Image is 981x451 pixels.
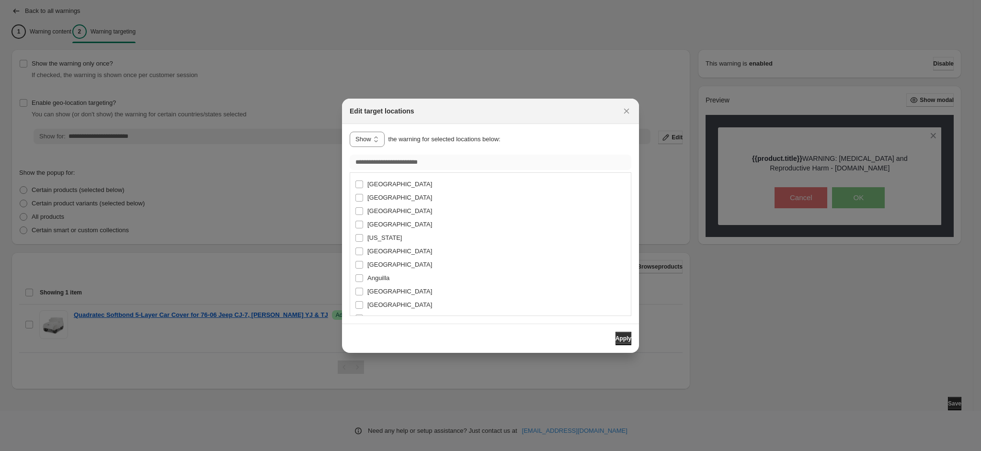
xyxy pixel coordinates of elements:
[367,207,432,214] span: [GEOGRAPHIC_DATA]
[367,221,432,228] span: [GEOGRAPHIC_DATA]
[616,335,631,342] span: Apply
[616,332,631,345] button: Apply
[367,234,402,241] span: [US_STATE]
[388,135,501,144] p: the warning for selected locations below:
[367,248,432,255] span: [GEOGRAPHIC_DATA]
[620,104,633,118] button: Close
[350,106,414,116] h2: Edit target locations
[367,261,432,268] span: [GEOGRAPHIC_DATA]
[367,288,432,295] span: [GEOGRAPHIC_DATA]
[367,180,432,188] span: [GEOGRAPHIC_DATA]
[367,194,432,201] span: [GEOGRAPHIC_DATA]
[367,274,389,282] span: Anguilla
[367,315,432,322] span: [GEOGRAPHIC_DATA]
[367,301,432,308] span: [GEOGRAPHIC_DATA]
